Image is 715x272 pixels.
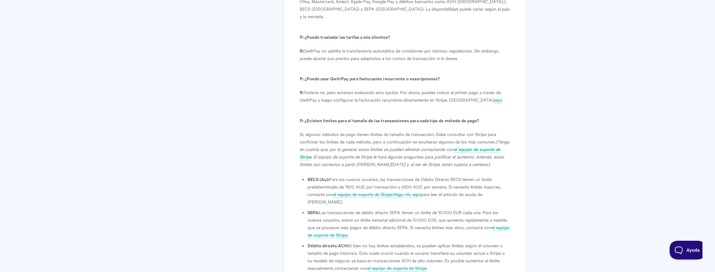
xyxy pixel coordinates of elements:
iframe: Activar/desactivar soporte al cliente [670,241,702,259]
font: el equipo de soporte de Stripe. [308,224,510,238]
font: para leer el artículo de ayuda de [PERSON_NAME]. [308,191,482,205]
font: . [502,97,503,103]
a: Haga clic aquí [393,191,421,198]
font: R: [300,89,303,95]
font: Si bien no hay límites establecidos, se pueden aplicar límites según el volumen o tamaño de pago ... [308,242,505,271]
font: P: ¿Puedo trasladar las tarifas a mis clientes? [300,33,390,40]
font: el equipo de soporte de Stripe [367,265,427,271]
font: Sí, algunos métodos de pago tienen límites de tamaño de transacción. Debe consultar con Stripe pa... [300,131,496,145]
font: SEPA: [308,209,319,215]
font: P: ¿Puedo usar QwilrPay para facturación recurrente o suscripciones? [300,75,440,82]
font: (Tenga en cuenta que, por lo general, estos límites se pueden eliminar contactando con [300,139,509,152]
font: Débito directo ACH: [308,242,348,249]
font: aquí [494,97,502,103]
font: QwilrPay no admite la transferencia automática de comisiones por motivos regulatorios. Sin embarg... [300,48,499,61]
font: R: [300,47,303,54]
font: P: ¿Existen límites para el tamaño de las transacciones para cada tipo de método de pago? [300,117,479,123]
font: el equipo de soporte de Stripe [300,146,500,160]
font: Las transacciones de débito directo SEPA tienen un límite de 10.000 EUR cada una. Para los nuevos... [308,209,507,230]
font: . El equipo de soporte de Stripe le hará algunas preguntas para justificar el aumento. Además, es... [300,154,504,167]
a: el equipo de soporte de Stripe [367,265,427,272]
a: el equipo de soporte de Stripe. [333,191,393,198]
font: Todavía no, pero estamos evaluando esta opción. Por ahora, puedes cobrar el primer pago a través ... [300,89,501,103]
font: BECS (Au): [308,176,329,182]
a: aquí [494,97,502,103]
font: Para los nuevos usuarios, las transacciones de Débito Directo BECS tienen un límite predeterminad... [308,176,501,197]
